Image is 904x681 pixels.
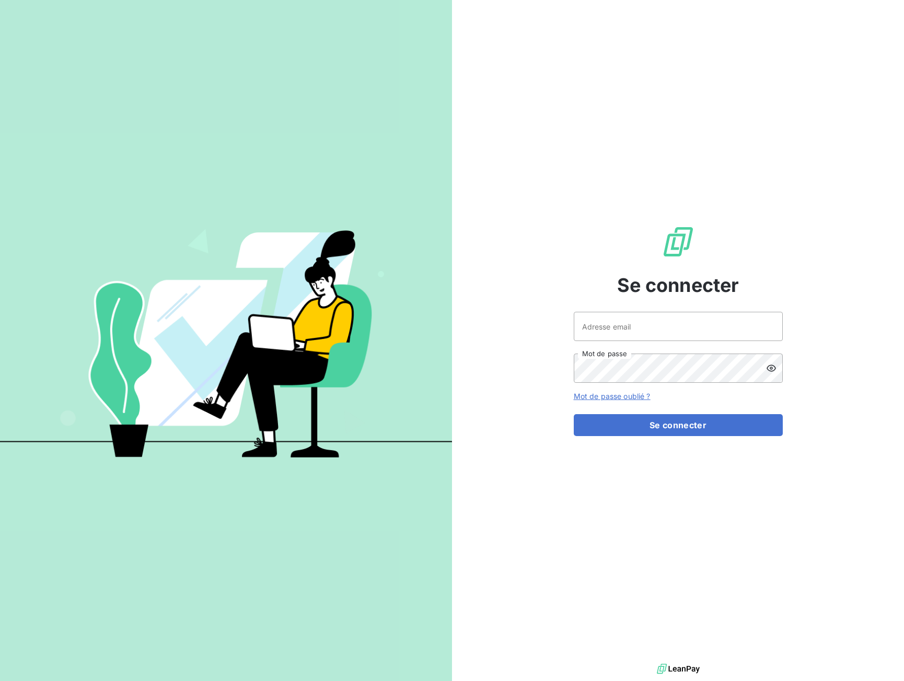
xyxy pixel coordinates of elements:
button: Se connecter [574,414,783,436]
input: placeholder [574,312,783,341]
a: Mot de passe oublié ? [574,392,651,401]
img: logo [657,661,700,677]
span: Se connecter [617,271,739,299]
img: Logo LeanPay [662,225,695,259]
